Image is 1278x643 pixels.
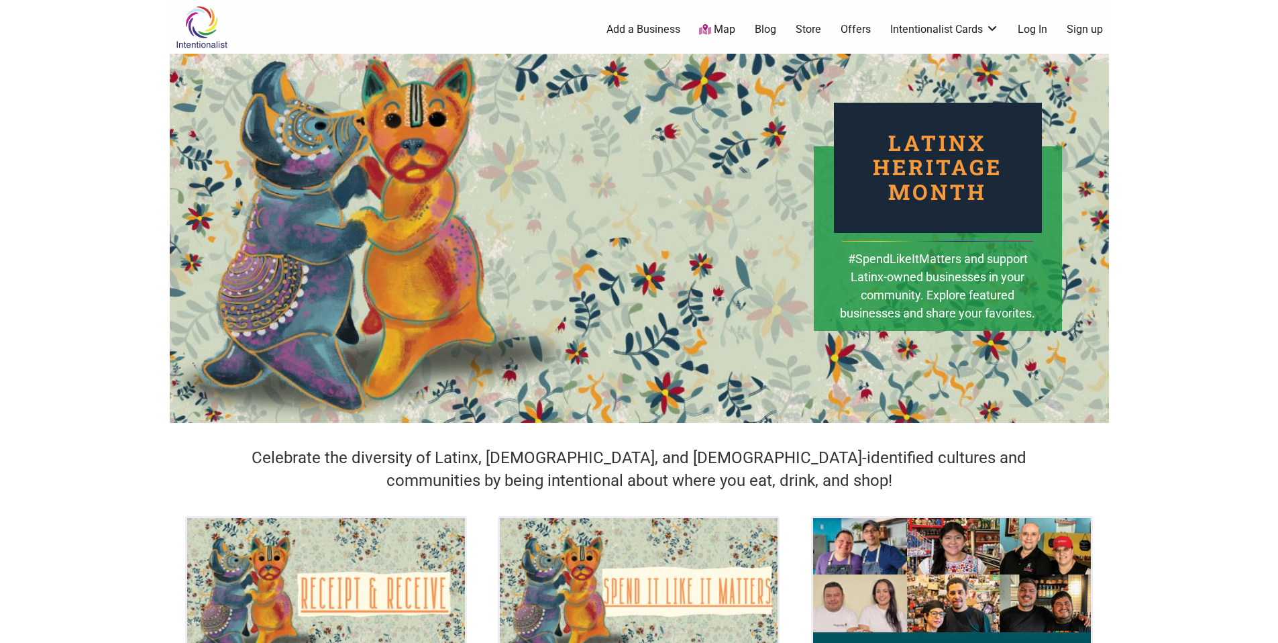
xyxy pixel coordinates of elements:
[170,5,233,49] img: Intentionalist
[606,22,680,37] a: Add a Business
[841,22,871,37] a: Offers
[755,22,776,37] a: Blog
[217,447,1062,492] h4: Celebrate the diversity of Latinx, [DEMOGRAPHIC_DATA], and [DEMOGRAPHIC_DATA]-identified cultures...
[796,22,821,37] a: Store
[834,103,1042,233] div: Latinx Heritage Month
[839,250,1036,342] div: #SpendLikeItMatters and support Latinx-owned businesses in your community. Explore featured busin...
[1067,22,1103,37] a: Sign up
[1018,22,1047,37] a: Log In
[699,22,735,38] a: Map
[890,22,999,37] a: Intentionalist Cards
